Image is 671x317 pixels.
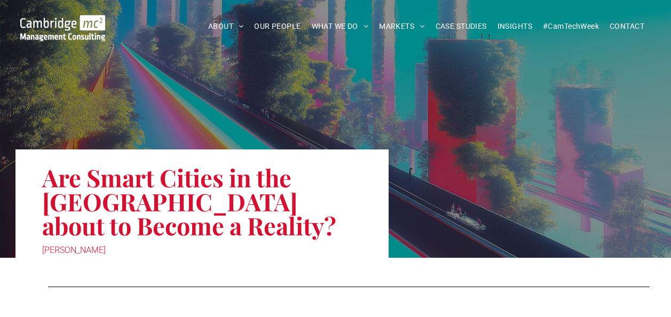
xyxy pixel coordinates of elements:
h1: Are Smart Cities in the [GEOGRAPHIC_DATA] about to Become a Reality? [42,164,362,239]
a: WHAT WE DO [306,18,374,35]
div: [PERSON_NAME] [42,243,362,258]
a: CONTACT [604,18,650,35]
a: CASE STUDIES [430,18,492,35]
a: MARKETS [374,18,430,35]
a: OUR PEOPLE [249,18,306,35]
a: #CamTechWeek [538,18,604,35]
img: Cambridge MC Logo, digital transformation [20,15,106,41]
a: Your Business Transformed | Cambridge Management Consulting [20,17,106,28]
a: INSIGHTS [492,18,538,35]
a: ABOUT [203,18,249,35]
